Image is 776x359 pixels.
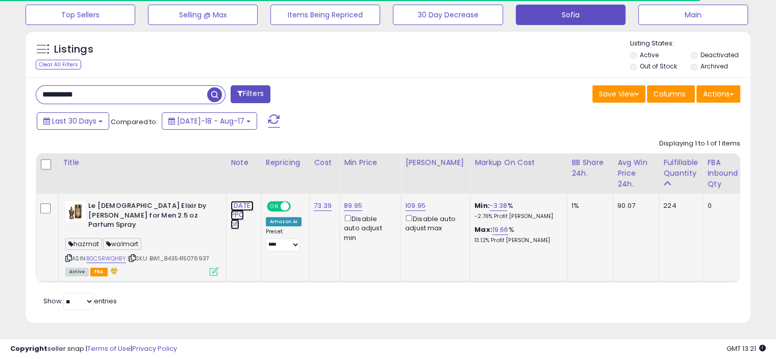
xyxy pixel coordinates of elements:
[26,5,135,25] button: Top Sellers
[10,344,177,354] div: seller snap | |
[266,228,302,251] div: Preset:
[474,225,492,234] b: Max:
[344,213,393,243] div: Disable auto adjust min
[231,157,257,168] div: Note
[571,201,605,210] div: 1%
[405,213,462,233] div: Disable auto adjust max
[492,225,509,235] a: 19.66
[86,254,126,263] a: B0C5RWQHBY
[132,344,177,353] a: Privacy Policy
[148,5,258,25] button: Selling @ Max
[700,62,728,70] label: Archived
[727,344,766,353] span: 2025-09-17 13:21 GMT
[663,157,698,179] div: Fulfillable Quantity
[36,60,81,69] div: Clear All Filters
[344,201,362,211] a: 89.95
[663,201,695,210] div: 224
[231,85,270,103] button: Filters
[470,153,567,194] th: The percentage added to the cost of goods (COGS) that forms the calculator for Min & Max prices.
[103,238,141,250] span: walmart
[314,157,335,168] div: Cost
[474,201,490,210] b: Min:
[231,201,254,229] a: [DATE] PPC off
[474,237,559,244] p: 13.12% Profit [PERSON_NAME]
[571,157,609,179] div: BB Share 24h.
[707,201,734,210] div: 0
[289,202,306,211] span: OFF
[617,201,651,210] div: 90.07
[54,42,93,57] h5: Listings
[87,344,131,353] a: Terms of Use
[405,201,425,211] a: 109.95
[638,5,748,25] button: Main
[268,202,281,211] span: ON
[474,225,559,244] div: %
[65,238,102,250] span: hazmat
[592,85,645,103] button: Save View
[10,344,47,353] strong: Copyright
[162,112,257,130] button: [DATE]-18 - Aug-17
[37,112,109,130] button: Last 30 Days
[474,213,559,220] p: -2.76% Profit [PERSON_NAME]
[63,157,222,168] div: Title
[65,268,89,276] span: All listings currently available for purchase on Amazon
[393,5,503,25] button: 30 Day Decrease
[617,157,655,189] div: Avg Win Price 24h.
[266,157,305,168] div: Repricing
[314,201,332,211] a: 73.39
[405,157,466,168] div: [PERSON_NAME]
[490,201,508,211] a: -3.38
[270,5,380,25] button: Items Being Repriced
[128,254,209,262] span: | SKU: BW1_8435415076937
[696,85,740,103] button: Actions
[640,51,659,59] label: Active
[52,116,96,126] span: Last 30 Days
[659,139,740,149] div: Displaying 1 to 1 of 1 items
[266,217,302,226] div: Amazon AI
[474,157,563,168] div: Markup on Cost
[707,157,738,189] div: FBA inbound Qty
[111,117,158,127] span: Compared to:
[344,157,396,168] div: Min Price
[630,39,750,49] p: Listing States:
[43,296,117,306] span: Show: entries
[654,89,686,99] span: Columns
[516,5,625,25] button: Sofia
[647,85,695,103] button: Columns
[177,116,244,126] span: [DATE]-18 - Aug-17
[65,201,218,275] div: ASIN:
[474,201,559,220] div: %
[108,267,118,274] i: hazardous material
[65,201,86,222] img: 41lOgiWjW1L._SL40_.jpg
[88,201,212,232] b: Le [DEMOGRAPHIC_DATA] Elixir by [PERSON_NAME] for Men 2.5 oz Parfum Spray
[640,62,677,70] label: Out of Stock
[90,268,108,276] span: FBA
[700,51,738,59] label: Deactivated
